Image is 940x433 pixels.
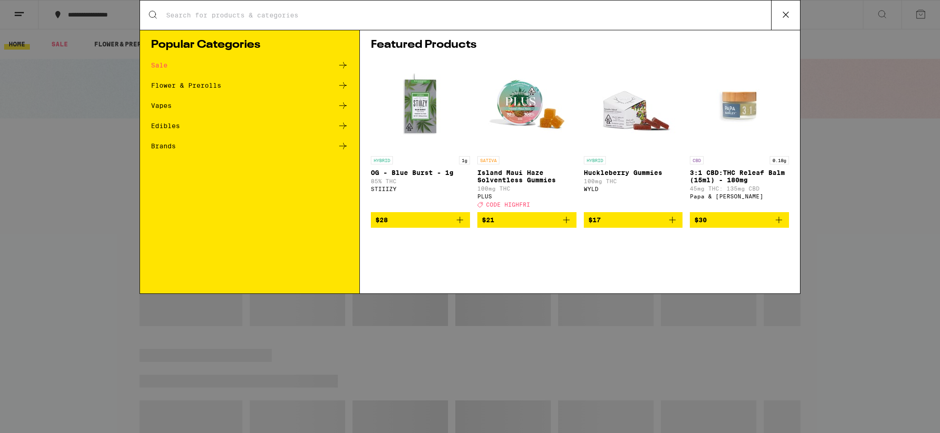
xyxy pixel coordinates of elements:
[166,11,771,19] input: Search for products & categories
[584,60,683,212] a: Open page for Huckleberry Gummies from WYLD
[477,212,576,228] button: Add to bag
[151,100,348,111] a: Vapes
[477,186,576,191] p: 100mg THC
[371,169,470,176] p: OG - Blue Burst - 1g
[375,60,466,152] img: STIIIZY - OG - Blue Burst - 1g
[151,62,168,68] div: Sale
[481,60,573,152] img: PLUS - Island Maui Haze Solventless Gummies
[151,141,348,152] a: Brands
[690,60,789,212] a: Open page for 3:1 CBD:THC Releaf Balm (15ml) - 180mg from Papa & Barkley
[371,60,470,212] a: Open page for OG - Blue Burst - 1g from STIIIZY
[690,212,789,228] button: Add to bag
[151,102,172,109] div: Vapes
[584,156,606,164] p: HYBRID
[151,39,348,51] h1: Popular Categories
[690,186,789,191] p: 45mg THC: 135mg CBD
[371,212,470,228] button: Add to bag
[587,60,679,152] img: WYLD - Huckleberry Gummies
[584,186,683,192] div: WYLD
[694,216,707,224] span: $30
[371,156,393,164] p: HYBRID
[151,82,221,89] div: Flower & Prerolls
[486,202,530,208] span: CODE HIGHFRI
[371,178,470,184] p: 85% THC
[151,80,348,91] a: Flower & Prerolls
[690,156,704,164] p: CBD
[459,156,470,164] p: 1g
[477,193,576,199] div: PLUS
[477,156,499,164] p: SATIVA
[584,212,683,228] button: Add to bag
[694,60,785,152] img: Papa & Barkley - 3:1 CBD:THC Releaf Balm (15ml) - 180mg
[151,120,348,131] a: Edibles
[588,216,601,224] span: $17
[371,186,470,192] div: STIIIZY
[482,216,494,224] span: $21
[371,39,789,51] h1: Featured Products
[151,143,176,149] div: Brands
[584,178,683,184] p: 100mg THC
[477,60,576,212] a: Open page for Island Maui Haze Solventless Gummies from PLUS
[6,6,66,14] span: Hi. Need any help?
[477,169,576,184] p: Island Maui Haze Solventless Gummies
[151,60,348,71] a: Sale
[584,169,683,176] p: Huckleberry Gummies
[690,169,789,184] p: 3:1 CBD:THC Releaf Balm (15ml) - 180mg
[375,216,388,224] span: $28
[690,193,789,199] div: Papa & [PERSON_NAME]
[151,123,180,129] div: Edibles
[770,156,789,164] p: 0.18g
